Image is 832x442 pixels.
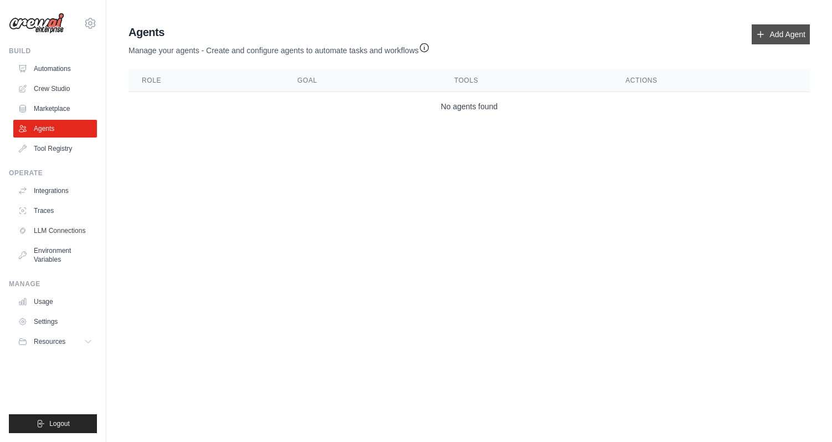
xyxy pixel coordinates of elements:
p: Manage your agents - Create and configure agents to automate tasks and workflows [129,40,430,56]
span: Logout [49,419,70,428]
button: Logout [9,414,97,433]
th: Goal [284,69,441,92]
a: Integrations [13,182,97,200]
th: Tools [441,69,612,92]
img: Logo [9,13,64,34]
div: Operate [9,169,97,177]
a: Automations [13,60,97,78]
td: No agents found [129,92,810,121]
th: Role [129,69,284,92]
a: Agents [13,120,97,138]
button: Resources [13,333,97,350]
a: Tool Registry [13,140,97,158]
a: Add Agent [752,24,810,44]
a: Settings [13,313,97,331]
a: Traces [13,202,97,220]
h2: Agents [129,24,430,40]
div: Manage [9,280,97,288]
th: Actions [612,69,810,92]
div: Build [9,47,97,55]
a: LLM Connections [13,222,97,240]
a: Usage [13,293,97,311]
a: Marketplace [13,100,97,118]
a: Crew Studio [13,80,97,98]
span: Resources [34,337,65,346]
a: Environment Variables [13,242,97,268]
